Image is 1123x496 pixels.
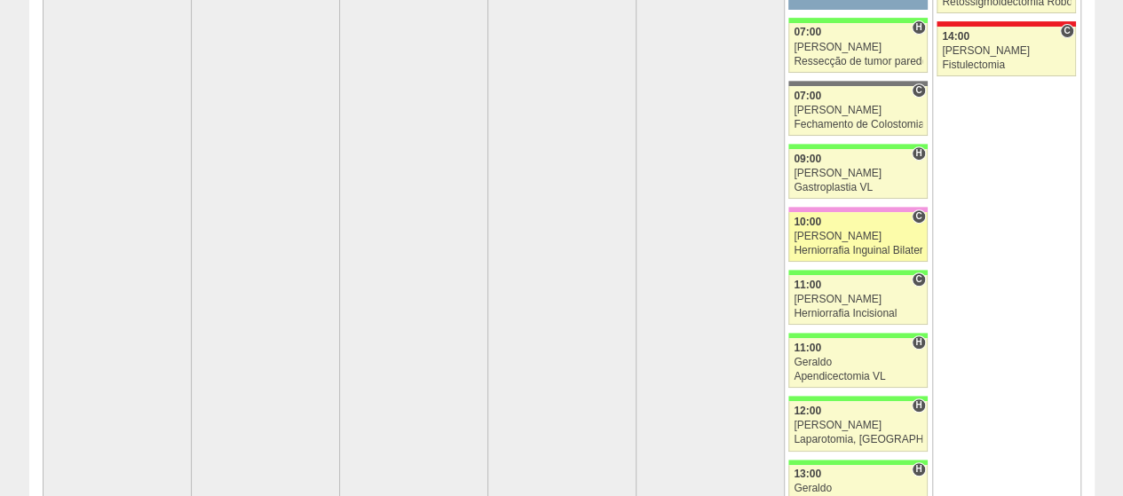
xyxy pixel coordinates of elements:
[788,149,927,199] a: H 09:00 [PERSON_NAME] Gastroplastia VL
[937,21,1075,27] div: Key: Assunção
[794,245,922,256] div: Herniorrafia Inguinal Bilateral
[794,468,821,480] span: 13:00
[794,371,922,382] div: Apendicectomia VL
[942,45,1071,57] div: [PERSON_NAME]
[912,83,925,98] span: Consultório
[937,27,1075,76] a: C 14:00 [PERSON_NAME] Fistulectomia
[794,231,922,242] div: [PERSON_NAME]
[794,119,922,130] div: Fechamento de Colostomia ou Enterostomia
[794,434,922,445] div: Laparotomia, [GEOGRAPHIC_DATA], Drenagem, Bridas VL
[794,483,922,494] div: Geraldo
[942,30,969,43] span: 14:00
[912,335,925,350] span: Hospital
[912,462,925,476] span: Hospital
[788,18,927,23] div: Key: Brasil
[794,182,922,193] div: Gastroplastia VL
[788,333,927,338] div: Key: Brasil
[794,216,821,228] span: 10:00
[794,405,821,417] span: 12:00
[794,90,821,102] span: 07:00
[1060,24,1073,38] span: Consultório
[788,460,927,465] div: Key: Brasil
[794,168,922,179] div: [PERSON_NAME]
[788,23,927,73] a: H 07:00 [PERSON_NAME] Ressecção de tumor parede abdominal pélvica
[788,275,927,325] a: C 11:00 [PERSON_NAME] Herniorrafia Incisional
[794,357,922,368] div: Geraldo
[794,56,922,67] div: Ressecção de tumor parede abdominal pélvica
[788,270,927,275] div: Key: Brasil
[912,398,925,413] span: Hospital
[794,42,922,53] div: [PERSON_NAME]
[794,279,821,291] span: 11:00
[788,81,927,86] div: Key: Santa Catarina
[794,342,821,354] span: 11:00
[912,146,925,161] span: Hospital
[794,294,922,305] div: [PERSON_NAME]
[794,308,922,319] div: Herniorrafia Incisional
[912,209,925,224] span: Consultório
[912,20,925,35] span: Hospital
[788,396,927,401] div: Key: Brasil
[788,338,927,388] a: H 11:00 Geraldo Apendicectomia VL
[788,207,927,212] div: Key: Albert Einstein
[794,420,922,431] div: [PERSON_NAME]
[794,26,821,38] span: 07:00
[788,401,927,451] a: H 12:00 [PERSON_NAME] Laparotomia, [GEOGRAPHIC_DATA], Drenagem, Bridas VL
[912,272,925,287] span: Consultório
[794,153,821,165] span: 09:00
[788,86,927,136] a: C 07:00 [PERSON_NAME] Fechamento de Colostomia ou Enterostomia
[788,212,927,262] a: C 10:00 [PERSON_NAME] Herniorrafia Inguinal Bilateral
[794,105,922,116] div: [PERSON_NAME]
[942,59,1071,71] div: Fistulectomia
[788,144,927,149] div: Key: Brasil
